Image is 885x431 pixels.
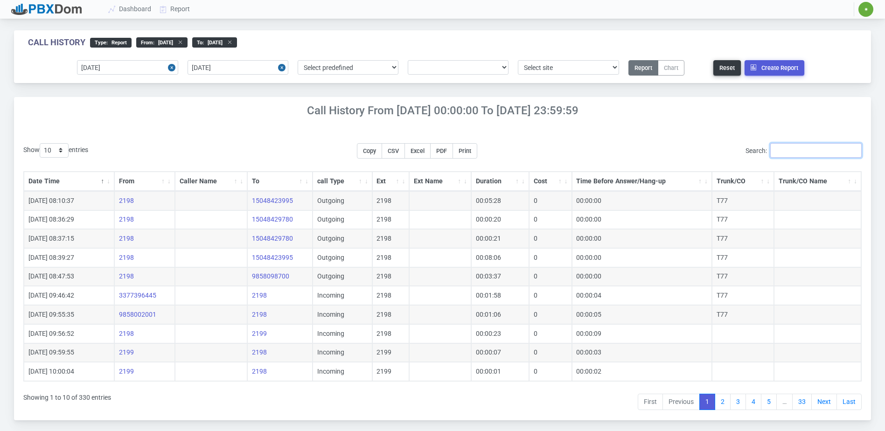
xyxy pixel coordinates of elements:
[713,60,741,76] button: Reset
[313,191,372,210] td: Outgoing
[529,191,572,210] td: 0
[372,362,410,381] td: 2199
[529,343,572,362] td: 0
[430,143,453,159] button: PDF
[572,362,712,381] td: 00:00:02
[774,172,861,191] th: Trunk/CO Name: activate to sort column ascending
[313,229,372,248] td: Outgoing
[24,362,114,381] td: [DATE] 10:00:04
[252,235,293,242] a: 15048429780
[175,172,248,191] th: Caller Name: activate to sort column ascending
[388,147,399,154] span: CSV
[404,143,431,159] button: Excel
[90,38,132,48] div: type :
[156,0,195,18] a: Report
[192,37,237,48] div: to :
[313,362,372,381] td: Incoming
[712,210,774,229] td: T77
[699,394,715,410] a: 1
[313,210,372,229] td: Outgoing
[529,248,572,267] td: 0
[529,172,572,191] th: Cost: activate to sort column ascending
[24,267,114,286] td: [DATE] 08:47:53
[572,229,712,248] td: 00:00:00
[108,40,127,46] span: Report
[745,60,804,76] button: Create Report
[119,272,134,280] a: 2198
[712,248,774,267] td: T77
[471,229,529,248] td: 00:00:21
[372,210,410,229] td: 2198
[712,286,774,305] td: T77
[119,235,134,242] a: 2198
[23,387,111,411] div: Showing 1 to 10 of 330 entries
[188,60,288,75] input: End date
[168,60,178,75] button: Close
[453,143,477,159] button: Print
[712,191,774,210] td: T77
[24,191,114,210] td: [DATE] 08:10:37
[572,248,712,267] td: 00:00:00
[572,343,712,362] td: 00:00:03
[529,305,572,324] td: 0
[572,286,712,305] td: 00:00:04
[136,37,188,48] div: From :
[471,286,529,305] td: 00:01:58
[372,305,410,324] td: 2198
[715,394,731,410] a: 2
[409,172,471,191] th: Ext Name: activate to sort column ascending
[372,286,410,305] td: 2198
[471,191,529,210] td: 00:05:28
[730,394,746,410] a: 3
[119,348,134,356] a: 2199
[811,394,837,410] a: Next
[252,272,289,280] a: 9858098700
[382,143,405,159] button: CSV
[313,286,372,305] td: Incoming
[24,210,114,229] td: [DATE] 08:36:29
[28,37,85,48] div: Call History
[529,286,572,305] td: 0
[204,40,223,46] span: [DATE]
[278,60,288,75] button: Close
[252,215,293,223] a: 15048429780
[372,324,410,343] td: 2198
[24,172,114,191] th: Date Time: activate to sort column descending
[471,362,529,381] td: 00:00:01
[436,147,447,154] span: PDF
[252,292,267,299] a: 2198
[119,292,156,299] a: 3377396445
[471,210,529,229] td: 00:00:20
[572,210,712,229] td: 00:00:00
[313,305,372,324] td: Incoming
[24,324,114,343] td: [DATE] 09:56:52
[313,267,372,286] td: Outgoing
[372,229,410,248] td: 2198
[313,343,372,362] td: Incoming
[712,305,774,324] td: T77
[471,267,529,286] td: 00:03:37
[114,172,175,191] th: From: activate to sort column ascending
[313,172,372,191] th: call Type: activate to sort column ascending
[363,147,376,154] span: Copy
[77,60,178,75] input: Start date
[761,394,777,410] a: 5
[313,248,372,267] td: Outgoing
[372,343,410,362] td: 2199
[628,60,658,76] button: Report
[572,324,712,343] td: 00:00:09
[24,248,114,267] td: [DATE] 08:39:27
[529,229,572,248] td: 0
[471,248,529,267] td: 00:08:06
[529,210,572,229] td: 0
[119,368,134,375] a: 2199
[864,7,868,12] span: ✷
[372,191,410,210] td: 2198
[119,330,134,337] a: 2198
[792,394,812,410] a: 33
[471,172,529,191] th: Duration: activate to sort column ascending
[105,0,156,18] a: Dashboard
[40,143,69,158] select: Showentries
[119,311,156,318] a: 9858002001
[529,324,572,343] td: 0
